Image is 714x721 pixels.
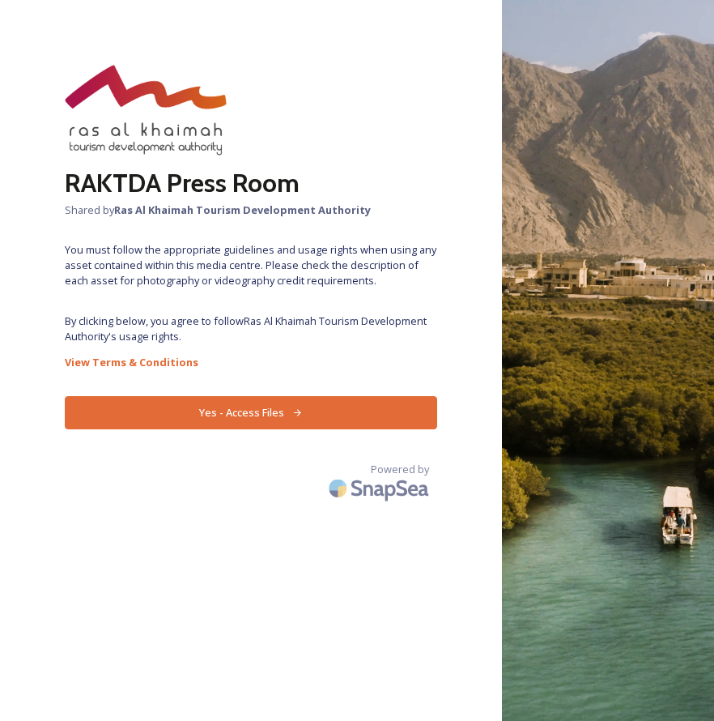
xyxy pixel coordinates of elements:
[65,65,227,156] img: raktda_eng_new-stacked-logo_rgb.png
[65,242,437,289] span: You must follow the appropriate guidelines and usage rights when using any asset contained within...
[65,314,437,344] span: By clicking below, you agree to follow Ras Al Khaimah Tourism Development Authority 's usage rights.
[324,469,437,507] img: SnapSea Logo
[65,164,437,203] h2: RAKTDA Press Room
[65,203,437,218] span: Shared by
[65,396,437,429] button: Yes - Access Files
[114,203,371,217] strong: Ras Al Khaimah Tourism Development Authority
[65,355,198,369] strong: View Terms & Conditions
[371,462,429,477] span: Powered by
[65,352,437,372] a: View Terms & Conditions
